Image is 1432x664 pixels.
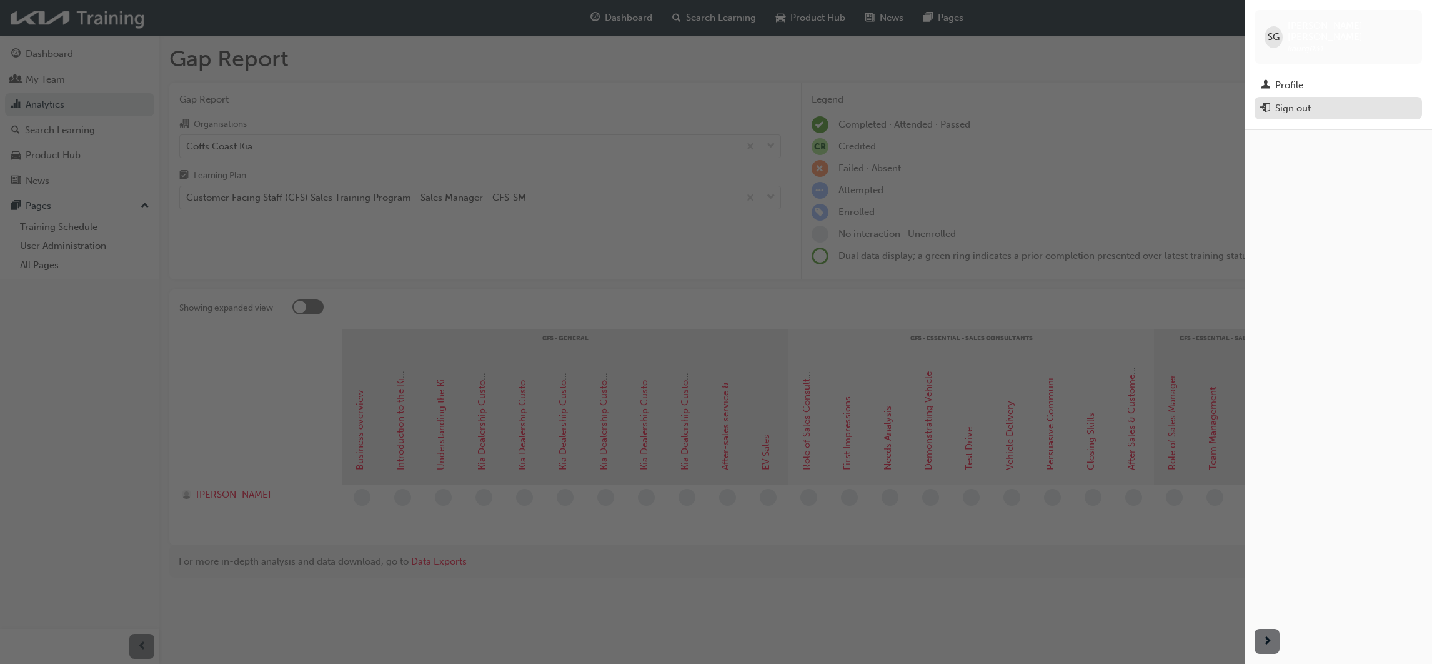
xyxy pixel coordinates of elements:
span: man-icon [1261,80,1270,91]
div: Profile [1275,78,1303,93]
span: next-icon [1263,634,1272,650]
span: [PERSON_NAME] [PERSON_NAME] [1288,20,1412,43]
a: Profile [1255,74,1422,97]
span: kaurg031 [1288,43,1324,54]
div: Sign out [1275,101,1311,116]
span: exit-icon [1261,103,1270,114]
button: Sign out [1255,97,1422,120]
span: SG [1268,30,1280,44]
